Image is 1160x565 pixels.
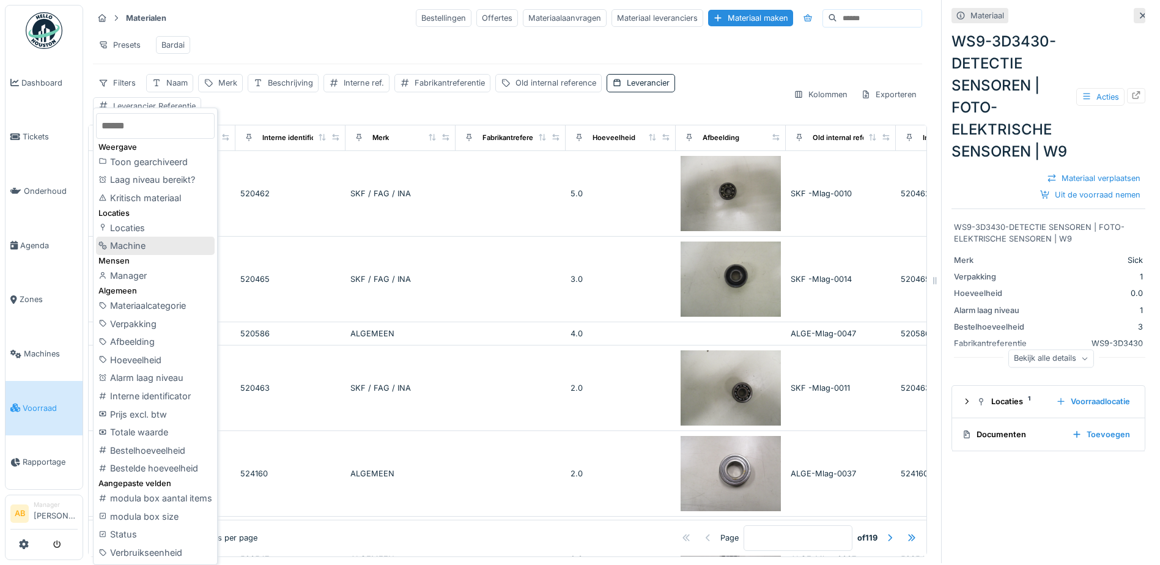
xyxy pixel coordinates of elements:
[113,100,196,112] div: Leverancier Referentie
[262,133,328,143] div: Interne identificator
[96,297,215,315] div: Materiaalcategorie
[96,267,215,285] div: Manager
[1051,305,1143,316] div: 1
[977,396,1046,407] div: Locaties
[1051,338,1143,349] div: WS9-3D3430
[954,305,1046,316] div: Alarm laag niveau
[571,468,671,479] div: 2.0
[901,188,1001,199] div: 520462
[708,10,793,26] div: Materiaal maken
[415,77,485,89] div: Fabrikantreferentie
[681,242,781,317] img: 2201
[96,255,215,267] div: Mensen
[681,156,781,231] img: 2200
[1008,350,1094,367] div: Bekijk alle details
[96,219,215,237] div: Locaties
[96,489,215,508] div: modula box aantal items
[240,328,341,339] div: 520586
[350,382,451,394] div: SKF / FAG / INA
[1035,186,1145,203] div: Uit de voorraad nemen
[901,468,1001,479] div: 524160
[161,39,185,51] div: Bardai
[21,77,78,89] span: Dashboard
[96,189,215,207] div: Kritisch materiaal
[96,333,215,351] div: Afbeelding
[350,188,451,199] div: SKF / FAG / INA
[515,77,596,89] div: Old internal reference
[476,9,518,27] div: Offertes
[96,171,215,189] div: Laag niveau bereikt?
[23,456,78,468] span: Rapportage
[23,131,78,142] span: Tickets
[350,328,451,339] div: ALGEMEEN
[681,350,781,426] img: 4200
[20,294,78,305] span: Zones
[901,328,1001,339] div: 520586
[954,254,1046,266] div: Merk
[703,133,739,143] div: Afbeelding
[34,500,78,509] div: Manager
[93,36,146,54] div: Presets
[96,153,215,171] div: Toon gearchiveerd
[268,77,313,89] div: Beschrijving
[857,533,877,544] strong: of 119
[121,12,171,24] strong: Materialen
[96,544,215,562] div: Verbruikseenheid
[1051,321,1143,333] div: 3
[24,348,78,360] span: Machines
[962,429,1062,440] div: Documenten
[951,31,1145,163] div: WS9-3D3430-DETECTIE SENSOREN | FOTO-ELEKTRISCHE SENSOREN | W9
[20,240,78,251] span: Agenda
[96,237,215,255] div: Machine
[24,185,78,197] span: Onderhoud
[571,273,671,285] div: 3.0
[240,188,341,199] div: 520462
[788,86,853,103] div: Kolommen
[571,328,671,339] div: 4.0
[96,441,215,460] div: Bestelhoeveelheid
[593,133,635,143] div: Hoeveelheid
[34,500,78,526] li: [PERSON_NAME]
[720,533,739,544] div: Page
[240,468,341,479] div: 524160
[571,188,671,199] div: 5.0
[791,188,891,199] div: SKF -Mlag-0010
[1042,170,1145,186] div: Materiaal verplaatsen
[96,508,215,526] div: modula box size
[901,273,1001,285] div: 520465
[93,74,141,92] div: Filters
[1076,88,1125,106] div: Acties
[1051,287,1143,299] div: 0.0
[350,468,451,479] div: ALGEMEEN
[791,468,891,479] div: ALGE-Mlag-0037
[1051,393,1135,410] div: Voorraadlocatie
[957,391,1140,413] summary: Locaties1Voorraadlocatie
[970,10,1004,21] div: Materiaal
[372,133,389,143] div: Merk
[923,133,959,143] div: Interne ref.
[571,382,671,394] div: 2.0
[96,285,215,297] div: Algemeen
[96,405,215,424] div: Prijs excl. btw
[96,315,215,333] div: Verpakking
[10,504,29,523] li: AB
[954,271,1046,282] div: Verpakking
[482,133,546,143] div: Fabrikantreferentie
[96,478,215,489] div: Aangepaste velden
[96,525,215,544] div: Status
[855,86,922,103] div: Exporteren
[240,273,341,285] div: 520465
[96,459,215,478] div: Bestelde hoeveelheid
[23,402,78,414] span: Voorraad
[96,423,215,441] div: Totale waarde
[166,77,188,89] div: Naam
[1067,426,1135,443] div: Toevoegen
[96,207,215,219] div: Locaties
[96,141,215,153] div: Weergave
[26,12,62,49] img: Badge_color-CXgf-gQk.svg
[791,382,891,394] div: SKF -Mlag-0011
[954,338,1046,349] div: Fabrikantreferentie
[957,423,1140,446] summary: DocumentenToevoegen
[954,321,1046,333] div: Bestelhoeveelheid
[218,77,237,89] div: Merk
